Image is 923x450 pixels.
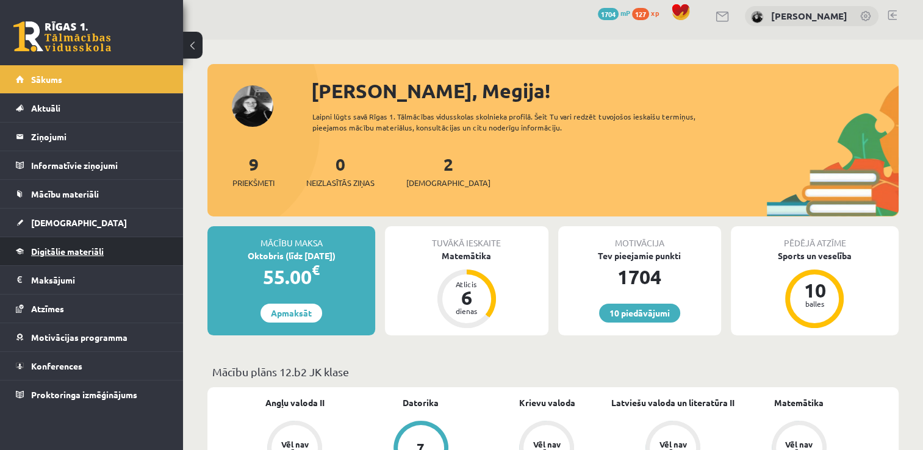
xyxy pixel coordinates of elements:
[558,262,721,291] div: 1704
[306,177,375,189] span: Neizlasītās ziņas
[265,396,325,409] a: Angļu valoda II
[598,8,619,20] span: 1704
[312,261,320,279] span: €
[774,396,824,409] a: Matemātika
[232,177,275,189] span: Priekšmeti
[31,246,104,257] span: Digitālie materiāli
[16,380,168,409] a: Proktoringa izmēģinājums
[16,151,168,179] a: Informatīvie ziņojumi
[31,123,168,151] legend: Ziņojumi
[632,8,649,20] span: 127
[448,280,485,288] div: Atlicis
[31,303,64,314] span: Atzīmes
[212,363,894,380] p: Mācību plāns 12.b2 JK klase
[558,226,721,249] div: Motivācija
[31,102,60,113] span: Aktuāli
[31,188,99,199] span: Mācību materiāli
[731,226,899,249] div: Pēdējā atzīme
[796,300,833,307] div: balles
[731,249,899,330] a: Sports un veselība 10 balles
[385,249,548,262] div: Matemātika
[311,76,899,105] div: [PERSON_NAME], Megija!
[406,177,490,189] span: [DEMOGRAPHIC_DATA]
[519,396,575,409] a: Krievu valoda
[751,11,763,23] img: Megija Līdaka
[16,352,168,380] a: Konferences
[599,304,680,323] a: 10 piedāvājumi
[651,8,659,18] span: xp
[207,226,375,249] div: Mācību maksa
[385,226,548,249] div: Tuvākā ieskaite
[16,323,168,351] a: Motivācijas programma
[16,209,168,237] a: [DEMOGRAPHIC_DATA]
[31,389,137,400] span: Proktoringa izmēģinājums
[16,65,168,93] a: Sākums
[16,295,168,323] a: Atzīmes
[558,249,721,262] div: Tev pieejamie punkti
[448,288,485,307] div: 6
[31,360,82,371] span: Konferences
[632,8,665,18] a: 127 xp
[31,332,127,343] span: Motivācijas programma
[207,262,375,291] div: 55.00
[312,111,727,133] div: Laipni lūgts savā Rīgas 1. Tālmācības vidusskolas skolnieka profilā. Šeit Tu vari redzēt tuvojošo...
[16,237,168,265] a: Digitālie materiāli
[731,249,899,262] div: Sports un veselība
[13,21,111,52] a: Rīgas 1. Tālmācības vidusskola
[16,266,168,294] a: Maksājumi
[260,304,322,323] a: Apmaksāt
[31,217,127,228] span: [DEMOGRAPHIC_DATA]
[771,10,847,22] a: [PERSON_NAME]
[403,396,439,409] a: Datorika
[16,123,168,151] a: Ziņojumi
[16,94,168,122] a: Aktuāli
[31,74,62,85] span: Sākums
[16,180,168,208] a: Mācību materiāli
[31,151,168,179] legend: Informatīvie ziņojumi
[385,249,548,330] a: Matemātika Atlicis 6 dienas
[207,249,375,262] div: Oktobris (līdz [DATE])
[31,266,168,294] legend: Maksājumi
[598,8,630,18] a: 1704 mP
[448,307,485,315] div: dienas
[232,153,275,189] a: 9Priekšmeti
[306,153,375,189] a: 0Neizlasītās ziņas
[611,396,734,409] a: Latviešu valoda un literatūra II
[796,280,833,300] div: 10
[620,8,630,18] span: mP
[406,153,490,189] a: 2[DEMOGRAPHIC_DATA]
